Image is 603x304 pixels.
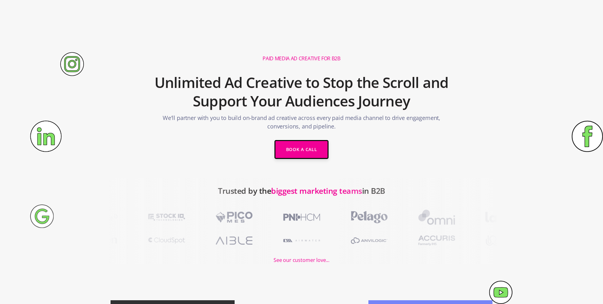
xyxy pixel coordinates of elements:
[274,256,329,264] div: See our customer love...
[572,274,603,304] iframe: Chat Widget
[218,183,385,208] h2: Trusted by the in B2B
[274,208,329,226] img: PNI
[274,231,329,250] img: A1RWATER
[271,185,362,196] span: biggest marketing teams
[152,70,451,114] h2: Unlimited Ad Creative to Stop the Scroll and Support Your Audiences Journey
[152,114,451,134] p: We'll partner with you to build on-brand ad creative across every paid media channel to drive eng...
[572,274,603,304] div: Chatwidget
[274,140,329,159] a: Book a Call
[274,250,329,264] a: See our customer love...
[263,55,340,62] h1: Paid Media Ad Creative for B2B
